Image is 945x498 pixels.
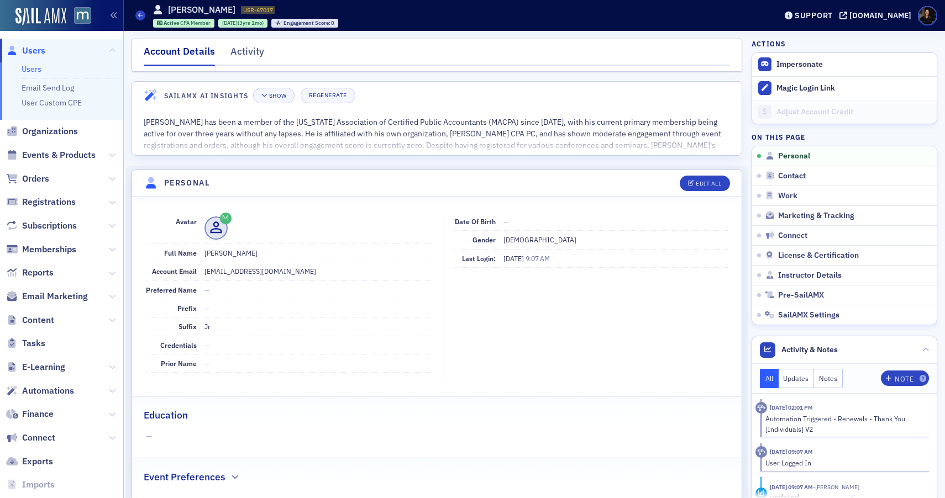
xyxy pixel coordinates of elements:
span: Automations [22,385,74,397]
dd: [PERSON_NAME] [204,244,431,262]
div: Note [895,376,914,382]
h4: On this page [752,132,937,142]
span: Pre-SailAMX [778,290,824,300]
span: Exports [22,455,53,468]
a: Registrations [6,196,76,208]
div: Magic Login Link [776,83,931,93]
a: Active CPA Member [157,19,211,27]
span: Connect [778,231,807,241]
button: Regenerate [301,88,355,103]
span: License & Certification [778,251,859,261]
a: Email Marketing [6,290,88,303]
time: 2/11/2025 09:07 AM [770,483,813,491]
a: Automations [6,385,74,397]
div: Support [795,10,833,20]
span: USR-67017 [243,6,273,14]
div: Activity [230,44,264,65]
div: Show [269,93,286,99]
a: Memberships [6,243,76,256]
span: — [204,359,210,368]
h2: Event Preferences [144,470,225,484]
div: Activity [755,402,767,414]
span: Users [22,45,45,57]
a: Events & Products [6,149,96,161]
dd: Jr [204,317,431,335]
span: Instructor Details [778,271,842,280]
span: — [503,217,509,226]
a: Reports [6,267,54,279]
span: CPA Member [180,19,211,27]
span: [DATE] [222,19,238,27]
span: Orders [22,173,49,185]
span: Tasks [22,337,45,349]
a: Users [22,64,41,74]
span: Subscriptions [22,220,77,232]
span: Credentials [160,341,197,349]
span: Finance [22,408,54,420]
span: — [204,341,210,349]
button: Note [881,370,929,386]
span: — [146,431,728,442]
span: Registrations [22,196,76,208]
span: — [204,285,210,294]
span: Active [164,19,180,27]
span: Full Name [164,248,197,257]
button: Show [253,88,295,103]
span: Email Marketing [22,290,88,303]
div: (3yrs 1mo) [222,19,264,27]
h4: SailAMX AI Insights [164,91,248,100]
div: User Logged In [765,458,922,468]
span: Events & Products [22,149,96,161]
span: Account Email [152,267,197,276]
span: Memberships [22,243,76,256]
span: Personal [778,151,810,161]
span: Imports [22,479,55,491]
a: User Custom CPE [22,98,82,108]
span: Benjamin Dychala [813,483,859,491]
span: Prefix [177,304,197,312]
h1: [PERSON_NAME] [168,4,235,16]
span: Reports [22,267,54,279]
button: Impersonate [776,60,823,70]
span: Organizations [22,125,78,137]
a: Finance [6,408,54,420]
span: E-Learning [22,361,65,373]
h4: Actions [752,39,786,49]
span: Engagement Score : [283,19,332,27]
span: Gender [473,235,496,244]
h2: Education [144,408,188,422]
dd: [EMAIL_ADDRESS][DOMAIN_NAME] [204,262,431,280]
img: SailAMX [15,8,66,25]
span: Content [22,314,54,326]
span: 9:07 AM [526,254,550,263]
a: Email Send Log [22,83,74,93]
span: Profile [918,6,937,25]
span: Last Login: [462,254,496,263]
a: Organizations [6,125,78,137]
a: Content [6,314,54,326]
a: Connect [6,432,55,444]
div: 2022-08-23 00:00:00 [218,19,267,28]
a: Imports [6,479,55,491]
time: 2/11/2025 09:07 AM [770,448,813,455]
div: Account Details [144,44,215,66]
h4: Personal [164,177,209,189]
button: Magic Login Link [752,76,937,100]
div: Activity [755,446,767,458]
div: Active: Active: CPA Member [153,19,215,28]
div: [DOMAIN_NAME] [849,10,911,20]
a: Adjust Account Credit [752,100,937,124]
span: Activity & Notes [781,344,838,356]
div: Engagement Score: 0 [271,19,338,28]
a: Tasks [6,337,45,349]
a: E-Learning [6,361,65,373]
span: — [204,304,210,312]
div: Adjust Account Credit [776,107,931,117]
a: Users [6,45,45,57]
button: Edit All [680,176,729,191]
span: Suffix [179,322,197,331]
span: Avatar [176,217,197,226]
span: Marketing & Tracking [778,211,854,221]
img: SailAMX [74,7,91,24]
